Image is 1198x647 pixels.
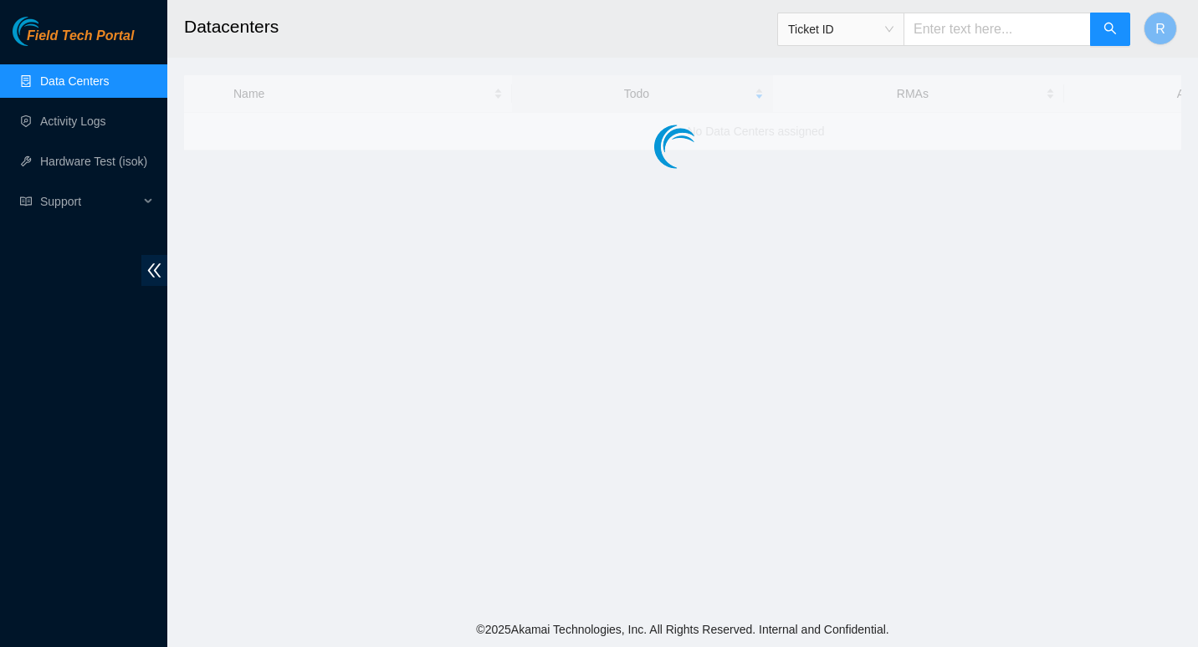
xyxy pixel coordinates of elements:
span: double-left [141,255,167,286]
footer: © 2025 Akamai Technologies, Inc. All Rights Reserved. Internal and Confidential. [167,612,1198,647]
a: Data Centers [40,74,109,88]
input: Enter text here... [904,13,1091,46]
button: R [1144,12,1177,45]
a: Akamai TechnologiesField Tech Portal [13,30,134,52]
span: Field Tech Portal [27,28,134,44]
span: read [20,196,32,207]
a: Hardware Test (isok) [40,155,147,168]
img: Akamai Technologies [13,17,84,46]
span: Ticket ID [788,17,893,42]
a: Activity Logs [40,115,106,128]
span: search [1103,22,1117,38]
span: Support [40,185,139,218]
span: R [1155,18,1165,39]
button: search [1090,13,1130,46]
